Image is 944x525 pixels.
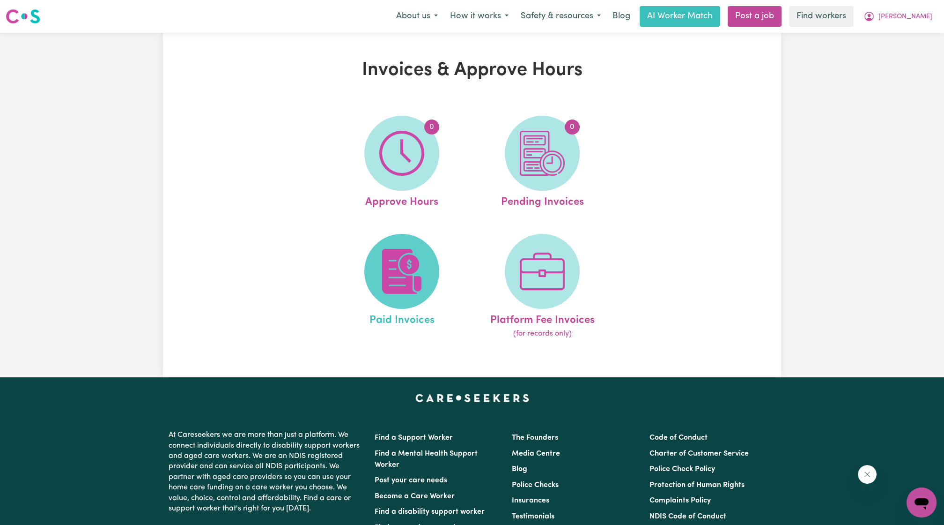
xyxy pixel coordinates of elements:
[169,426,363,517] p: At Careseekers we are more than just a platform. We connect individuals directly to disability su...
[390,7,444,26] button: About us
[375,508,485,516] a: Find a disability support worker
[375,450,478,469] a: Find a Mental Health Support Worker
[878,12,932,22] span: [PERSON_NAME]
[649,513,726,520] a: NDIS Code of Conduct
[334,116,469,210] a: Approve Hours
[272,59,672,82] h1: Invoices & Approve Hours
[649,465,715,473] a: Police Check Policy
[728,6,782,27] a: Post a job
[6,7,57,14] span: Need any help?
[649,497,711,504] a: Complaints Policy
[649,481,745,489] a: Protection of Human Rights
[907,487,937,517] iframe: Button to launch messaging window
[607,6,636,27] a: Blog
[857,7,938,26] button: My Account
[375,434,453,442] a: Find a Support Worker
[512,481,559,489] a: Police Checks
[369,309,434,329] span: Paid Invoices
[858,465,877,484] iframe: Close message
[375,477,447,484] a: Post your care needs
[334,234,469,340] a: Paid Invoices
[475,116,610,210] a: Pending Invoices
[649,434,708,442] a: Code of Conduct
[515,7,607,26] button: Safety & resources
[512,513,554,520] a: Testimonials
[6,8,40,25] img: Careseekers logo
[512,450,560,457] a: Media Centre
[512,465,527,473] a: Blog
[490,309,594,329] span: Platform Fee Invoices
[565,120,580,135] span: 0
[501,191,583,210] span: Pending Invoices
[649,450,749,457] a: Charter of Customer Service
[512,497,549,504] a: Insurances
[475,234,610,340] a: Platform Fee Invoices(for records only)
[512,434,558,442] a: The Founders
[640,6,720,27] a: AI Worker Match
[415,394,529,402] a: Careseekers home page
[444,7,515,26] button: How it works
[365,191,438,210] span: Approve Hours
[513,328,571,339] span: (for records only)
[424,120,439,135] span: 0
[6,6,40,27] a: Careseekers logo
[375,493,455,500] a: Become a Care Worker
[789,6,854,27] a: Find workers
